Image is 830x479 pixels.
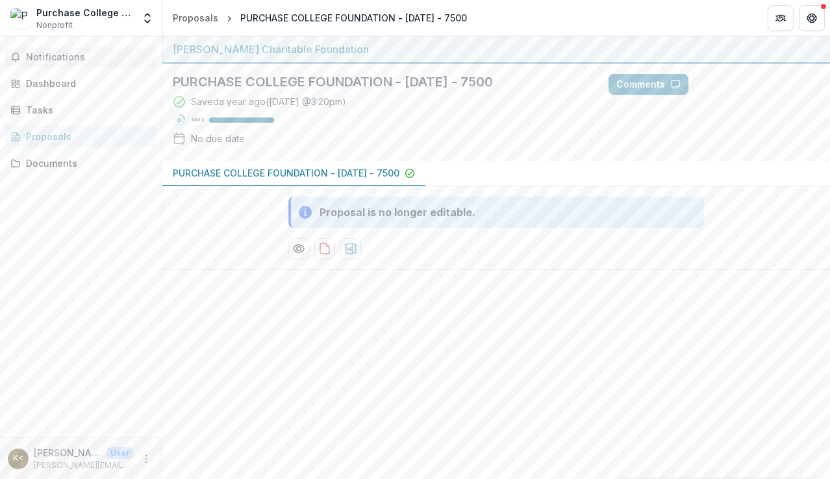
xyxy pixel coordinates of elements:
[36,6,133,19] div: Purchase College Foundation
[191,116,204,125] p: 100 %
[173,42,820,57] div: [PERSON_NAME] Charitable Foundation
[138,451,154,467] button: More
[36,19,73,31] span: Nonprofit
[168,8,223,27] a: Proposals
[173,11,218,25] div: Proposals
[26,156,146,170] div: Documents
[26,103,146,117] div: Tasks
[34,446,101,460] p: [PERSON_NAME] <[PERSON_NAME][EMAIL_ADDRESS][PERSON_NAME][DOMAIN_NAME]>
[5,99,157,121] a: Tasks
[5,153,157,174] a: Documents
[13,454,23,463] div: Katherine King <katherine.king@purchase.edu>
[5,47,157,68] button: Notifications
[191,132,245,145] div: No due date
[173,74,588,90] h2: PURCHASE COLLEGE FOUNDATION - [DATE] - 7500
[26,52,151,63] span: Notifications
[799,5,825,31] button: Get Help
[34,460,133,471] p: [PERSON_NAME][EMAIL_ADDRESS][PERSON_NAME][DOMAIN_NAME]
[191,95,346,108] div: Saved a year ago ( [DATE] @ 3:20pm )
[694,74,820,95] button: Answer Suggestions
[168,8,472,27] nav: breadcrumb
[138,5,157,31] button: Open entity switcher
[107,447,133,459] p: User
[768,5,794,31] button: Partners
[609,74,688,95] button: Comments
[10,8,31,29] img: Purchase College Foundation
[240,11,467,25] div: PURCHASE COLLEGE FOUNDATION - [DATE] - 7500
[288,238,309,259] button: Preview 42ae556d-4f1d-4247-866a-1a26c3444de5-0.pdf
[314,238,335,259] button: download-proposal
[26,77,146,90] div: Dashboard
[5,126,157,147] a: Proposals
[5,73,157,94] a: Dashboard
[320,204,475,220] div: Proposal is no longer editable.
[26,130,146,143] div: Proposals
[173,166,399,180] p: PURCHASE COLLEGE FOUNDATION - [DATE] - 7500
[340,238,361,259] button: download-proposal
